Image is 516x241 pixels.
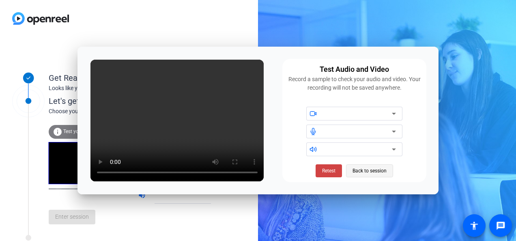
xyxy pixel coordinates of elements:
[49,95,228,107] div: Let's get connected.
[63,129,120,134] span: Test your audio and video
[49,72,211,84] div: Get Ready!
[316,164,342,177] button: Retest
[320,64,389,75] div: Test Audio and Video
[353,163,387,179] span: Back to session
[49,107,228,116] div: Choose your settings
[469,221,479,230] mat-icon: accessibility
[49,84,211,93] div: Looks like you've been invited to join
[53,127,62,137] mat-icon: info
[138,191,148,201] mat-icon: volume_up
[346,164,393,177] button: Back to session
[496,221,505,230] mat-icon: message
[322,167,335,174] span: Retest
[287,75,421,92] div: Record a sample to check your audio and video. Your recording will not be saved anywhere.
